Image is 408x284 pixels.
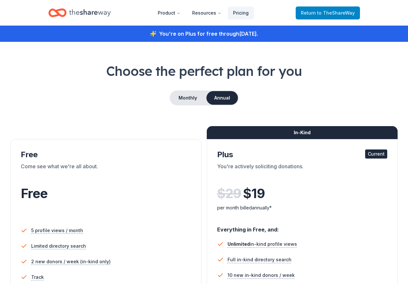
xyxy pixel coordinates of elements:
[228,271,295,279] span: 10 new in-kind donors / week
[217,204,388,212] div: per month billed annually*
[21,149,191,160] div: Free
[243,184,265,203] span: $ 19
[10,62,398,80] h1: Choose the perfect plan for you
[228,241,297,247] span: in-kind profile views
[301,9,355,17] span: Return
[31,227,83,234] span: 5 profile views / month
[296,6,360,19] a: Returnto TheShareWay
[153,6,186,19] button: Product
[153,5,254,20] nav: Main
[187,6,227,19] button: Resources
[31,242,86,250] span: Limited directory search
[228,256,291,264] span: Full in-kind directory search
[217,162,388,181] div: You're actively soliciting donations.
[21,185,47,201] span: Free
[228,6,254,19] a: Pricing
[48,5,111,20] a: Home
[31,273,44,281] span: Track
[365,149,387,159] div: Current
[317,10,355,16] span: to TheShareWay
[206,91,238,105] button: Annual
[21,162,191,181] div: Come see what we're all about.
[217,220,388,234] div: Everything in Free, and:
[217,149,388,160] div: Plus
[170,91,205,105] button: Monthly
[228,241,250,247] span: Unlimited
[31,258,111,266] span: 2 new donors / week (in-kind only)
[207,126,398,139] div: In-Kind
